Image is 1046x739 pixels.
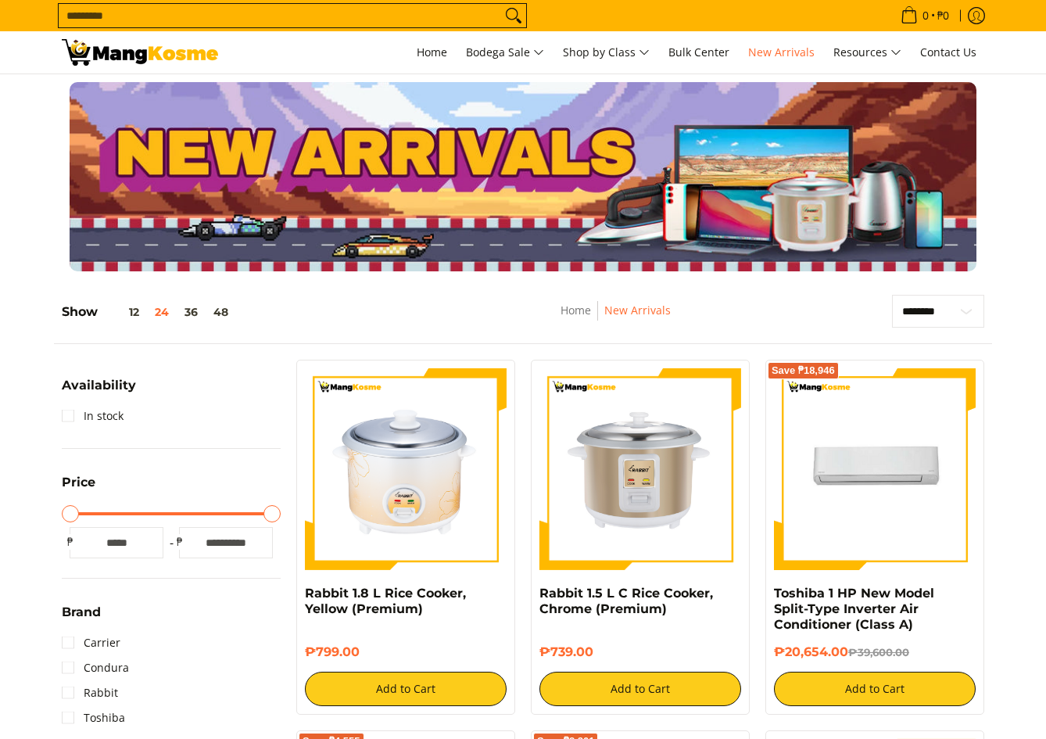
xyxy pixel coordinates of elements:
span: Bulk Center [668,45,729,59]
a: New Arrivals [740,31,822,74]
button: Add to Cart [305,672,507,706]
span: Resources [833,43,901,63]
img: https://mangkosme.com/products/rabbit-1-5-l-c-rice-cooker-chrome-class-a [539,368,741,570]
span: New Arrivals [748,45,815,59]
button: Add to Cart [539,672,741,706]
a: Home [409,31,455,74]
nav: Breadcrumbs [456,301,776,336]
span: Price [62,476,95,489]
nav: Main Menu [234,31,984,74]
h6: ₱739.00 [539,644,741,660]
img: Toshiba 1 HP New Model Split-Type Inverter Air Conditioner (Class A) [774,368,976,570]
h6: ₱20,654.00 [774,644,976,660]
button: 48 [206,306,236,318]
button: 12 [98,306,147,318]
a: Home [561,303,591,317]
h6: ₱799.00 [305,644,507,660]
button: Search [501,4,526,27]
span: • [896,7,954,24]
button: 24 [147,306,177,318]
span: ₱ [171,534,187,550]
img: New Arrivals: Fresh Release from The Premium Brands l Mang Kosme [62,39,218,66]
a: Carrier [62,630,120,655]
a: New Arrivals [604,303,671,317]
summary: Open [62,476,95,500]
summary: Open [62,606,101,630]
a: Toshiba [62,705,125,730]
span: 0 [920,10,931,21]
a: Rabbit 1.5 L C Rice Cooker, Chrome (Premium) [539,586,713,616]
span: Bodega Sale [466,43,544,63]
button: Add to Cart [774,672,976,706]
span: Save ₱18,946 [772,366,835,375]
del: ₱39,600.00 [848,646,909,658]
a: In stock [62,404,124,429]
span: ₱ [62,534,77,550]
a: Resources [826,31,909,74]
a: Rabbit 1.8 L Rice Cooker, Yellow (Premium) [305,586,466,616]
img: https://mangkosme.com/products/rabbit-1-8-l-rice-cooker-yellow-class-a [305,368,507,570]
span: Home [417,45,447,59]
span: Contact Us [920,45,976,59]
a: Bulk Center [661,31,737,74]
summary: Open [62,379,136,404]
a: Shop by Class [555,31,657,74]
a: Condura [62,655,129,680]
span: ₱0 [935,10,951,21]
span: Availability [62,379,136,392]
a: Contact Us [912,31,984,74]
h5: Show [62,304,236,320]
a: Toshiba 1 HP New Model Split-Type Inverter Air Conditioner (Class A) [774,586,934,632]
button: 36 [177,306,206,318]
span: Shop by Class [563,43,650,63]
a: Rabbit [62,680,118,705]
span: Brand [62,606,101,619]
a: Bodega Sale [458,31,552,74]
